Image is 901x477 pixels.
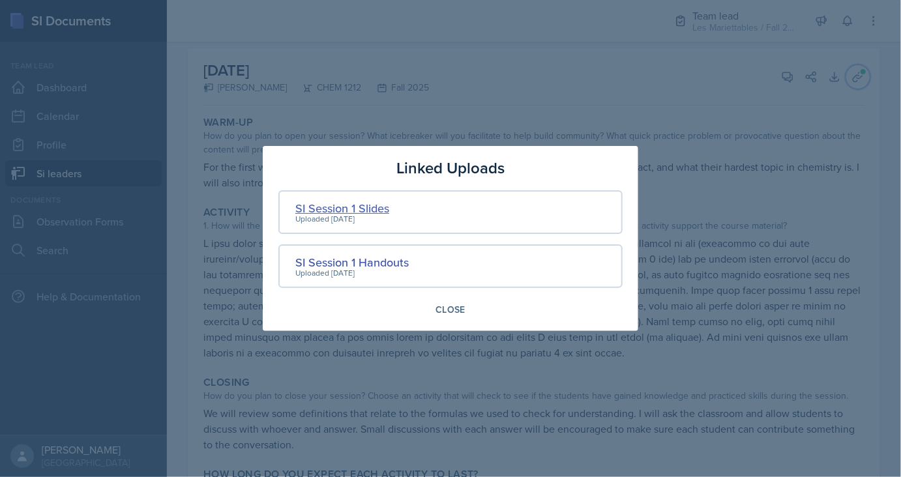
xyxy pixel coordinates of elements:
[295,253,409,271] div: SI Session 1 Handouts
[295,199,389,217] div: SI Session 1 Slides
[295,267,409,279] div: Uploaded [DATE]
[396,156,505,180] h3: Linked Uploads
[295,213,389,225] div: Uploaded [DATE]
[427,298,474,321] button: Close
[436,304,465,315] div: Close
